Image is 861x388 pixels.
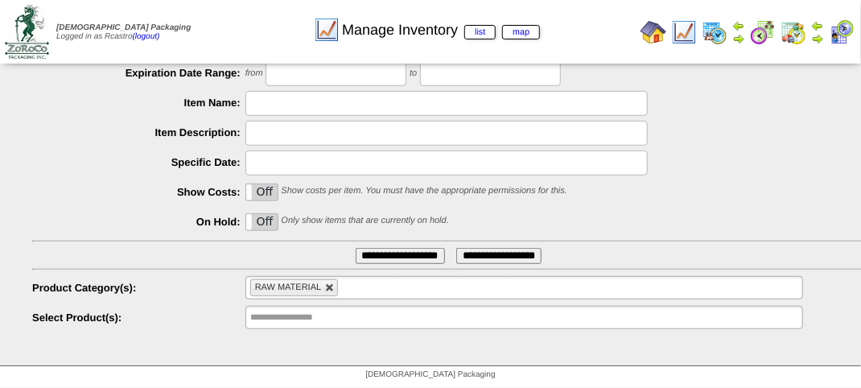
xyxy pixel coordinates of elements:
[245,213,278,231] div: OnOff
[32,312,245,324] label: Select Product(s):
[245,69,263,79] span: from
[410,69,417,79] span: to
[255,283,322,292] span: RAW MATERIAL
[32,156,245,168] label: Specific Date:
[133,32,160,41] a: (logout)
[5,5,49,59] img: zoroco-logo-small.webp
[464,25,496,39] a: list
[32,67,245,79] label: Expiration Date Range:
[32,216,245,228] label: On Hold:
[32,126,245,138] label: Item Description:
[365,370,495,379] span: [DEMOGRAPHIC_DATA] Packaging
[829,19,855,45] img: calendarcustomer.gif
[781,19,806,45] img: calendarinout.gif
[32,97,245,109] label: Item Name:
[32,186,245,198] label: Show Costs:
[502,25,540,39] a: map
[246,214,278,230] label: Off
[750,19,776,45] img: calendarblend.gif
[811,32,824,45] img: arrowright.gif
[32,282,245,294] label: Product Category(s):
[246,184,278,200] label: Off
[342,22,540,39] span: Manage Inventory
[732,32,745,45] img: arrowright.gif
[245,184,278,201] div: OnOff
[811,19,824,32] img: arrowleft.gif
[671,19,697,45] img: line_graph.gif
[314,17,340,43] img: line_graph.gif
[281,217,448,226] span: Only show items that are currently on hold.
[732,19,745,32] img: arrowleft.gif
[56,23,191,32] span: [DEMOGRAPHIC_DATA] Packaging
[702,19,727,45] img: calendarprod.gif
[56,23,191,41] span: Logged in as Rcastro
[281,187,567,196] span: Show costs per item. You must have the appropriate permissions for this.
